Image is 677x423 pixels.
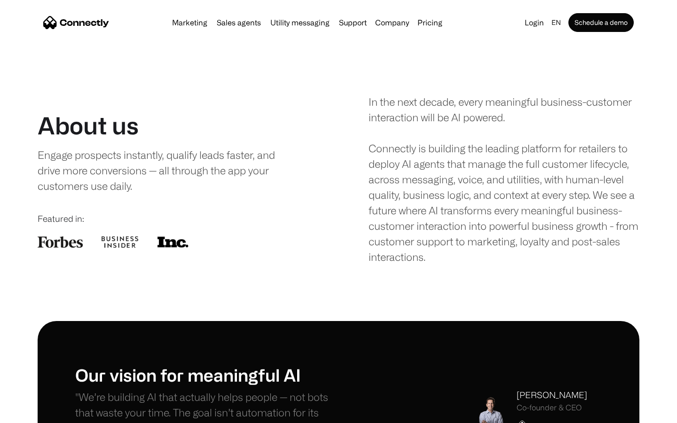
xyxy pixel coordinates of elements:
ul: Language list [19,407,56,420]
a: Schedule a demo [568,13,634,32]
h1: Our vision for meaningful AI [75,365,338,385]
div: Co-founder & CEO [517,403,587,412]
a: Login [521,16,548,29]
div: Featured in: [38,212,308,225]
a: Utility messaging [267,19,333,26]
a: Sales agents [213,19,265,26]
div: Company [372,16,412,29]
div: Company [375,16,409,29]
div: [PERSON_NAME] [517,389,587,401]
a: Pricing [414,19,446,26]
a: home [43,16,109,30]
div: Engage prospects instantly, qualify leads faster, and drive more conversions — all through the ap... [38,147,295,194]
div: en [551,16,561,29]
aside: Language selected: English [9,406,56,420]
a: Support [335,19,370,26]
div: In the next decade, every meaningful business-customer interaction will be AI powered. Connectly ... [369,94,639,265]
h1: About us [38,111,139,140]
div: en [548,16,567,29]
a: Marketing [168,19,211,26]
